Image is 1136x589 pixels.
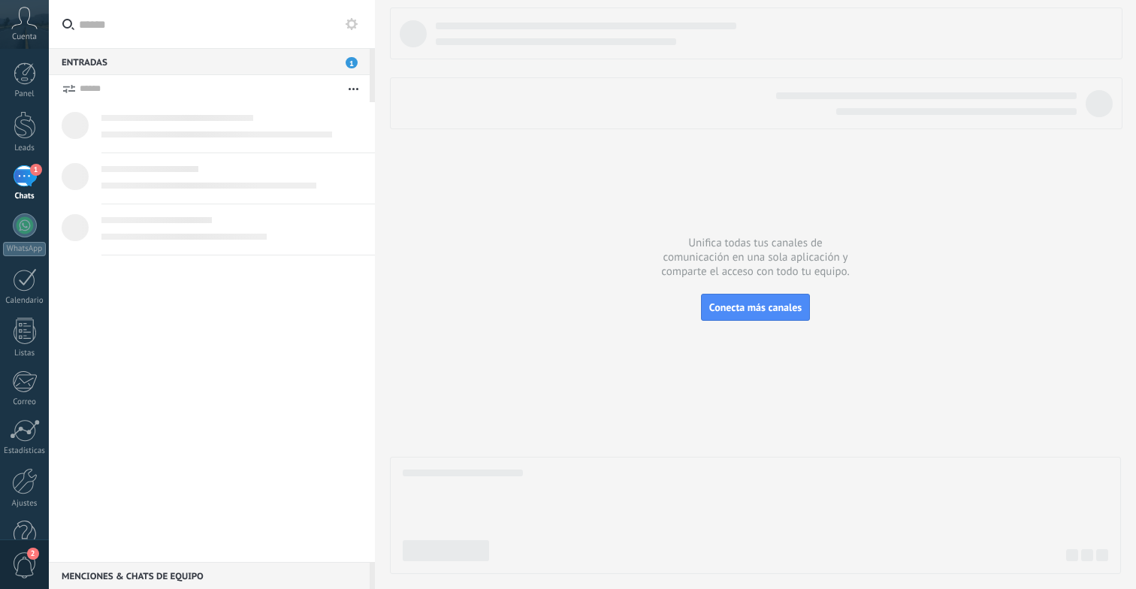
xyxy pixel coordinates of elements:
div: Leads [3,143,47,153]
div: Estadísticas [3,446,47,456]
span: Cuenta [12,32,37,42]
div: Correo [3,397,47,407]
div: Listas [3,349,47,358]
span: 1 [30,164,42,176]
span: Conecta más canales [709,301,802,314]
button: Conecta más canales [701,294,810,321]
div: Menciones & Chats de equipo [49,562,370,589]
div: WhatsApp [3,242,46,256]
div: Panel [3,89,47,99]
div: Ajustes [3,499,47,509]
div: Entradas [49,48,370,75]
span: 1 [346,57,358,68]
div: Chats [3,192,47,201]
div: Calendario [3,296,47,306]
span: 2 [27,548,39,560]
